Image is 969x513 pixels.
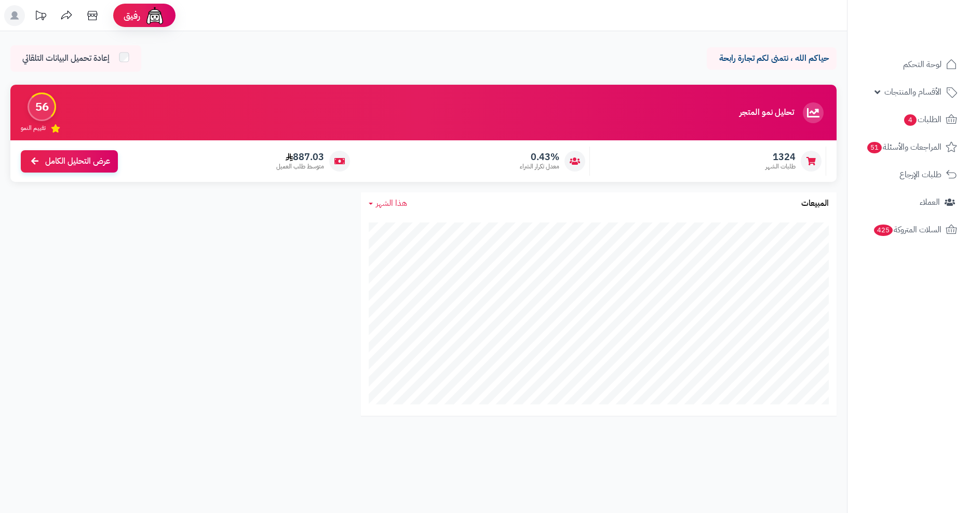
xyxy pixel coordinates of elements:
[899,167,941,182] span: طلبات الإرجاع
[866,140,941,154] span: المراجعات والأسئلة
[21,124,46,133] span: تقييم النمو
[144,5,165,26] img: ai-face.png
[874,225,893,236] span: 425
[873,222,941,237] span: السلات المتروكة
[884,85,941,99] span: الأقسام والمنتجات
[854,52,963,77] a: لوحة التحكم
[801,199,829,208] h3: المبيعات
[369,198,407,209] a: هذا الشهر
[765,162,796,171] span: طلبات الشهر
[898,25,959,47] img: logo-2.png
[903,112,941,127] span: الطلبات
[715,52,829,64] p: حياكم الله ، نتمنى لكم تجارة رابحة
[520,162,559,171] span: معدل تكرار الشراء
[45,155,110,167] span: عرض التحليل الكامل
[765,151,796,163] span: 1324
[276,151,324,163] span: 887.03
[854,162,963,187] a: طلبات الإرجاع
[739,108,794,117] h3: تحليل نمو المتجر
[376,197,407,209] span: هذا الشهر
[904,114,917,126] span: 4
[854,217,963,242] a: السلات المتروكة425
[124,9,140,22] span: رفيق
[854,107,963,132] a: الطلبات4
[903,57,941,72] span: لوحة التحكم
[520,151,559,163] span: 0.43%
[28,5,53,29] a: تحديثات المنصة
[854,190,963,215] a: العملاء
[22,52,110,64] span: إعادة تحميل البيانات التلقائي
[920,195,940,209] span: العملاء
[276,162,324,171] span: متوسط طلب العميل
[854,135,963,160] a: المراجعات والأسئلة51
[21,150,118,173] a: عرض التحليل الكامل
[867,142,882,153] span: 51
